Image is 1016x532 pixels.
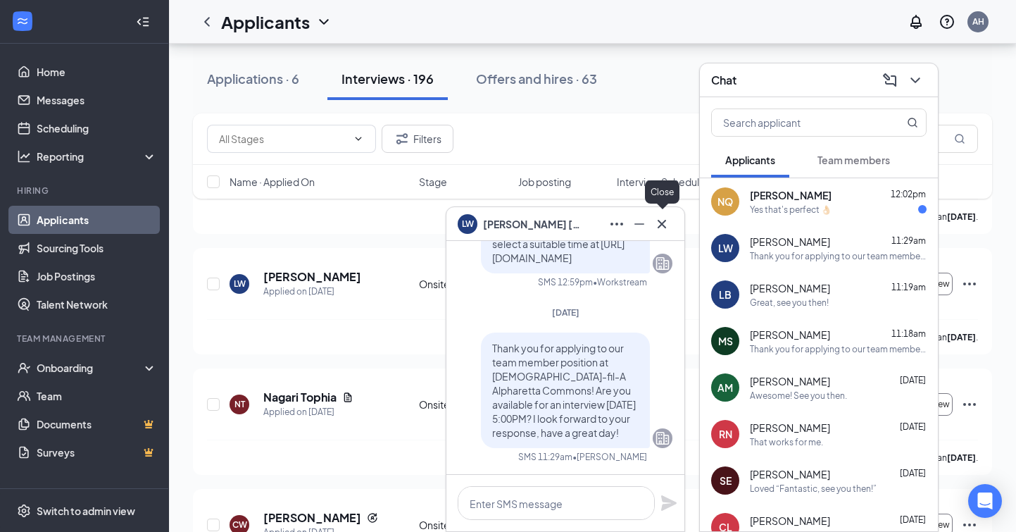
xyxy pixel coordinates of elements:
div: Great, see you then! [750,297,829,309]
div: Onsite Interview [419,518,510,532]
div: NQ [717,194,733,209]
input: All Stages [219,131,347,147]
span: [PERSON_NAME] [750,467,830,481]
svg: Document [342,392,353,403]
div: Loved “Fantastic, see you then!” [750,483,877,495]
svg: Company [654,430,671,447]
svg: Cross [653,216,670,233]
b: [DATE] [947,332,976,342]
div: NT [234,398,245,410]
span: [PERSON_NAME] [750,514,830,528]
button: Cross [651,213,673,235]
h5: [PERSON_NAME] [263,269,361,285]
svg: Analysis [17,149,31,163]
span: • [PERSON_NAME] [572,451,647,463]
span: Team members [817,154,890,166]
button: Minimize [628,213,651,235]
button: Filter Filters [382,125,453,153]
div: Offers and hires · 63 [476,70,597,87]
svg: WorkstreamLogo [15,14,30,28]
svg: Settings [17,504,31,518]
svg: Reapply [367,512,378,524]
div: RN [719,427,732,441]
a: Home [37,58,157,86]
h3: Chat [711,73,736,88]
a: Team [37,382,157,410]
a: SurveysCrown [37,438,157,466]
div: Applications · 6 [207,70,299,87]
span: [PERSON_NAME] [750,235,830,249]
svg: ChevronLeft [199,13,215,30]
div: AM [717,381,733,395]
div: SE [720,474,732,488]
svg: Filter [394,130,410,147]
div: Thank you for applying to our team member position at [DEMOGRAPHIC_DATA]-fil-A Alpharetta Commons... [750,343,927,355]
span: [PERSON_NAME] [750,421,830,435]
span: • Workstream [593,276,647,288]
span: 11:29am [891,235,926,246]
svg: UserCheck [17,361,31,375]
div: Onsite Interview [419,397,510,412]
svg: QuestionInfo [939,13,955,30]
svg: Plane [660,495,677,512]
button: Ellipses [606,213,628,235]
svg: ComposeMessage [882,72,898,89]
svg: Ellipses [961,276,978,292]
h5: Nagari Tophia [263,390,337,405]
div: MS [718,334,733,348]
h1: Applicants [221,10,310,34]
span: Thank you for applying to our team member position at [DEMOGRAPHIC_DATA]-fil-A Alpharetta Commons... [492,342,636,439]
svg: ChevronDown [315,13,332,30]
span: [DATE] [900,375,926,385]
span: [DATE] [900,468,926,478]
div: Yes that's perfect 👌🏻 [750,204,832,216]
div: Onsite Interview [419,277,510,291]
svg: MagnifyingGlass [907,117,918,128]
div: SMS 12:59pm [538,276,593,288]
svg: Company [654,255,671,272]
span: [PERSON_NAME] [750,281,830,295]
a: Talent Network [37,290,157,318]
div: Close [645,180,679,204]
div: LB [719,287,732,302]
div: CW [232,519,247,531]
a: Applicants [37,206,157,234]
div: Reporting [37,149,158,163]
div: Thank you for applying to our team member position at [DEMOGRAPHIC_DATA]-fil-A Alpharetta Commons... [750,250,927,262]
span: [DATE] [900,421,926,432]
span: 12:02pm [891,189,926,199]
span: Job posting [518,175,571,189]
span: 11:18am [891,328,926,339]
a: Messages [37,86,157,114]
span: Name · Applied On [230,175,315,189]
a: DocumentsCrown [37,410,157,438]
div: LW [718,241,733,255]
div: Open Intercom Messenger [968,484,1002,518]
span: [PERSON_NAME] [PERSON_NAME] [483,216,582,232]
div: That works for me. [750,436,823,448]
b: [DATE] [947,211,976,222]
span: [PERSON_NAME] [750,374,830,388]
svg: MagnifyingGlass [954,133,965,144]
b: [DATE] [947,452,976,463]
div: Applied on [DATE] [263,405,353,419]
div: SMS 11:29am [518,451,572,463]
a: Job Postings [37,262,157,290]
a: Scheduling [37,114,157,142]
span: Applicants [725,154,775,166]
div: Switch to admin view [37,504,135,518]
span: Interview Schedule [617,175,705,189]
svg: Ellipses [961,396,978,413]
svg: ChevronDown [907,72,924,89]
svg: Collapse [136,15,150,29]
h5: [PERSON_NAME] [263,510,361,526]
div: Team Management [17,333,154,345]
svg: Notifications [908,13,924,30]
button: ComposeMessage [879,69,901,92]
span: [PERSON_NAME] [750,328,830,342]
div: Onboarding [37,361,145,375]
span: [DATE] [900,514,926,525]
div: LW [234,278,246,290]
